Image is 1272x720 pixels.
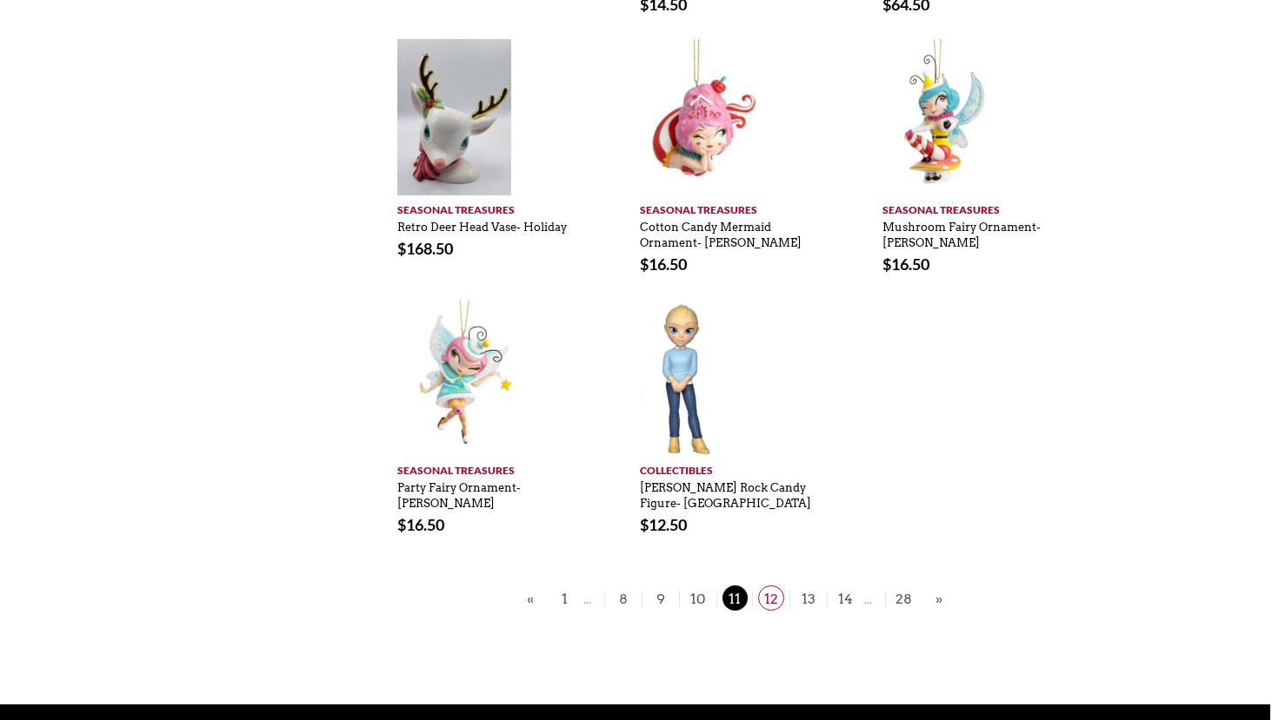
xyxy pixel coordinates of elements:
[882,254,891,274] span: $
[397,239,453,258] bdi: 168.50
[931,588,947,610] a: »
[397,195,586,218] a: Seasonal Treasures
[758,585,784,611] span: 12
[640,254,687,274] bdi: 16.50
[583,593,591,606] span: ...
[723,585,748,611] span: 11
[604,591,642,607] a: 8
[397,212,567,234] a: Retro Deer Head Vase- Holiday
[640,456,829,479] a: Collectibles
[833,585,859,611] span: 14
[640,254,649,274] span: $
[397,515,406,534] span: $
[397,239,406,258] span: $
[523,588,538,610] a: «
[891,585,917,611] span: 28
[864,593,872,606] span: ...
[882,212,1041,250] a: Mushroom Fairy Ornament- [PERSON_NAME]
[796,585,822,611] span: 13
[882,195,1071,218] a: Seasonal Treasures
[640,195,829,218] a: Seasonal Treasures
[640,472,811,511] a: [PERSON_NAME] Rock Candy Figure- [GEOGRAPHIC_DATA]
[789,591,827,607] a: 13
[882,254,929,274] bdi: 16.50
[397,472,521,511] a: Party Fairy Ornament- [PERSON_NAME]
[640,515,687,534] bdi: 12.50
[640,212,802,250] a: Cotton Candy Mermaid Ornament- [PERSON_NAME]
[827,591,864,607] a: 14
[640,515,649,534] span: $
[885,591,922,607] a: 28
[397,515,444,534] bdi: 16.50
[679,591,716,607] a: 10
[752,591,789,607] a: 12
[397,456,586,479] a: Seasonal Treasures
[642,591,679,607] a: 9
[610,585,636,611] span: 8
[552,585,578,611] span: 1
[648,585,674,611] span: 9
[547,591,583,607] a: 1
[685,585,711,611] span: 10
